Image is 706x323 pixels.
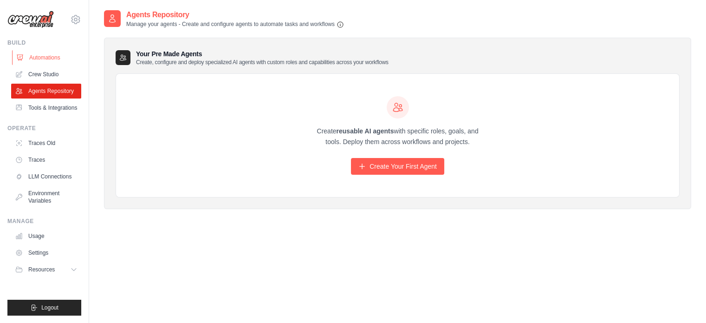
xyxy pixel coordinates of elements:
img: Logo [7,11,54,28]
div: Build [7,39,81,46]
p: Create with specific roles, goals, and tools. Deploy them across workflows and projects. [309,126,487,147]
a: Create Your First Agent [351,158,444,175]
p: Create, configure and deploy specialized AI agents with custom roles and capabilities across your... [136,59,389,66]
a: Automations [12,50,82,65]
a: Traces Old [11,136,81,151]
span: Resources [28,266,55,273]
a: Crew Studio [11,67,81,82]
a: Tools & Integrations [11,100,81,115]
a: Usage [11,229,81,244]
p: Manage your agents - Create and configure agents to automate tasks and workflows [126,20,344,28]
button: Logout [7,300,81,316]
a: Traces [11,152,81,167]
div: Manage [7,218,81,225]
span: Logout [41,304,58,311]
strong: reusable AI agents [336,127,394,135]
a: LLM Connections [11,169,81,184]
h3: Your Pre Made Agents [136,49,389,66]
h2: Agents Repository [126,9,344,20]
a: Agents Repository [11,84,81,99]
div: Operate [7,125,81,132]
a: Settings [11,245,81,260]
button: Resources [11,262,81,277]
a: Environment Variables [11,186,81,208]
